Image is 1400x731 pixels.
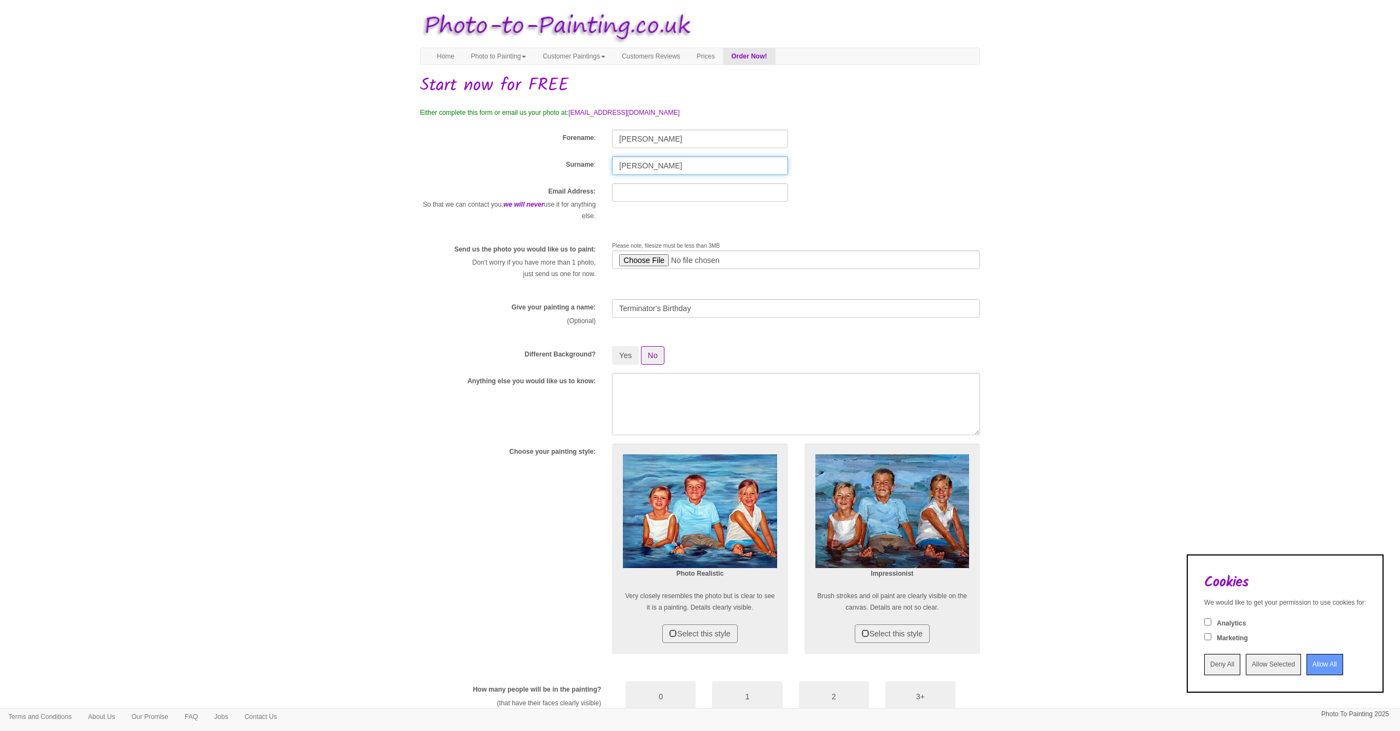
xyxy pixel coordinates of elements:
[885,681,955,712] button: 3+
[815,454,969,569] img: Impressionist
[799,681,869,712] button: 2
[1204,598,1366,607] div: We would like to get your permission to use cookies for:
[815,568,969,580] p: Impressionist
[534,48,614,65] a: Customer Paintings
[723,48,775,65] a: Order Now!
[412,156,604,172] div: :
[177,709,206,725] a: FAQ
[511,303,596,312] label: Give your painting a name:
[712,681,782,712] button: 1
[568,109,679,116] a: [EMAIL_ADDRESS][DOMAIN_NAME]
[436,698,601,709] p: (that have their faces clearly visible)
[420,199,596,222] p: So that we can contact you, use it for anything else.
[236,709,285,725] a: Contact Us
[420,109,568,116] span: Either complete this form or email us your photo at:
[1204,575,1366,590] h2: Cookies
[612,346,639,365] button: Yes
[420,315,596,327] p: (Optional)
[473,685,602,694] label: How many people will be in the painting?
[468,377,596,386] label: Anything else you would like us to know:
[454,245,596,254] label: Send us the photo you would like us to paint:
[614,48,689,65] a: Customers Reviews
[123,709,176,725] a: Our Promise
[662,624,737,643] button: Select this style
[415,5,695,48] img: Photo to Painting
[1217,634,1248,643] label: Marketing
[855,624,930,643] button: Select this style
[1246,654,1301,675] input: Allow Selected
[689,48,723,65] a: Prices
[412,130,604,145] div: :
[509,447,596,457] label: Choose your painting style:
[429,48,463,65] a: Home
[623,454,777,569] img: Realism
[563,133,594,143] label: Forename
[206,709,236,725] a: Jobs
[626,681,696,712] button: 0
[566,160,594,169] label: Surname
[1321,709,1389,720] p: Photo To Painting 2025
[1204,654,1240,675] input: Deny All
[641,346,665,365] button: No
[463,48,534,65] a: Photo to Painting
[815,590,969,613] p: Brush strokes and oil paint are clearly visible on the canvas. Details are not so clear.
[623,590,777,613] p: Very closely resembles the photo but is clear to see it is a painting. Details clearly visible.
[420,76,980,95] h1: Start now for FREE
[80,709,123,725] a: About Us
[623,568,777,580] p: Photo Realistic
[420,257,596,280] p: Don't worry if you have more than 1 photo, just send us one for now.
[1306,654,1343,675] input: Allow All
[524,350,596,359] label: Different Background?
[1217,619,1246,628] label: Analytics
[504,201,544,208] em: we will never
[548,187,596,196] label: Email Address:
[612,243,720,249] span: Please note, filesize must be less than 3MB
